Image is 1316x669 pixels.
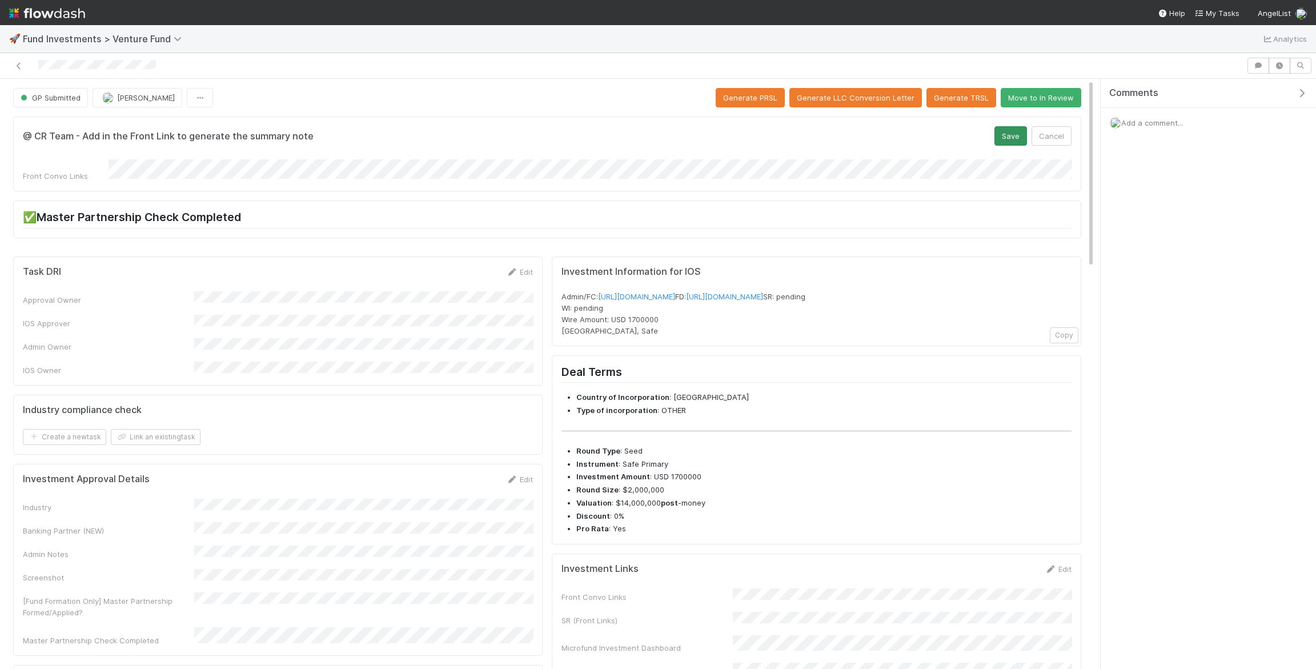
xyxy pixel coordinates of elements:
[576,485,619,494] strong: Round Size
[102,92,114,103] img: avatar_9bf5d80c-4205-46c9-bf6e-5147b3b3a927.png
[23,341,194,352] div: Admin Owner
[506,475,533,484] a: Edit
[23,474,150,485] h5: Investment Approval Details
[576,446,1072,457] li: : Seed
[18,93,81,102] span: GP Submitted
[506,267,533,277] a: Edit
[561,563,639,575] h5: Investment Links
[23,525,194,536] div: Banking Partner (NEW)
[1050,327,1078,343] button: Copy
[23,429,106,445] button: Create a newtask
[117,93,175,102] span: [PERSON_NAME]
[23,33,187,45] span: Fund Investments > Venture Fund
[1262,32,1307,46] a: Analytics
[23,294,194,306] div: Approval Owner
[561,642,733,654] div: Microfund Investment Dashboard
[561,591,733,603] div: Front Convo Links
[23,170,109,182] div: Front Convo Links
[23,364,194,376] div: IOS Owner
[561,365,1072,383] h2: Deal Terms
[23,595,194,618] div: [Fund Formation Only] Master Partnership Formed/Applied?
[789,88,922,107] button: Generate LLC Conversion Letter
[1194,7,1239,19] a: My Tasks
[1110,117,1121,129] img: avatar_f32b584b-9fa7-42e4-bca2-ac5b6bf32423.png
[111,429,200,445] button: Link an existingtask
[23,318,194,329] div: IOS Approver
[576,459,619,468] strong: Instrument
[1121,118,1183,127] span: Add a comment...
[576,392,1072,403] li: : [GEOGRAPHIC_DATA]
[926,88,996,107] button: Generate TRSL
[23,502,194,513] div: Industry
[576,392,669,402] strong: Country of Incorporation
[9,34,21,43] span: 🚀
[576,471,1072,483] li: : USD 1700000
[561,615,733,626] div: SR (Front Links)
[23,131,314,142] h5: @ CR Team - Add in the Front Link to generate the summary note
[9,3,85,23] img: logo-inverted-e16ddd16eac7371096b0.svg
[23,572,194,583] div: Screenshot
[994,126,1027,146] button: Save
[23,635,194,646] div: Master Partnership Check Completed
[23,548,194,560] div: Admin Notes
[23,404,142,416] h5: Industry compliance check
[576,472,650,481] strong: Investment Amount
[13,88,88,107] button: GP Submitted
[23,210,1072,228] h2: ✅Master Partnership Check Completed
[1032,126,1072,146] button: Cancel
[576,446,620,455] strong: Round Type
[576,523,1072,535] li: : Yes
[576,459,1072,470] li: : Safe Primary
[561,266,1072,278] h5: Investment Information for IOS
[1109,87,1158,99] span: Comments
[23,266,61,278] h5: Task DRI
[686,292,763,301] a: [URL][DOMAIN_NAME]
[561,292,805,335] span: Admin/FC: FD: SR: pending WI: pending Wire Amount: USD 1700000 [GEOGRAPHIC_DATA], Safe
[576,405,1072,416] li: : OTHER
[1045,564,1072,574] a: Edit
[1194,9,1239,18] span: My Tasks
[576,406,657,415] strong: Type of incorporation
[661,498,678,507] strong: post
[93,88,182,107] button: [PERSON_NAME]
[576,511,610,520] strong: Discount
[1001,88,1081,107] button: Move to In Review
[576,524,609,533] strong: Pro Rata
[598,292,675,301] a: [URL][DOMAIN_NAME]
[576,498,612,507] strong: Valuation
[576,484,1072,496] li: : $2,000,000
[716,88,785,107] button: Generate PRSL
[1258,9,1291,18] span: AngelList
[1295,8,1307,19] img: avatar_f32b584b-9fa7-42e4-bca2-ac5b6bf32423.png
[576,498,1072,509] li: : $14,000,000 -money
[1158,7,1185,19] div: Help
[576,511,1072,522] li: : 0%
